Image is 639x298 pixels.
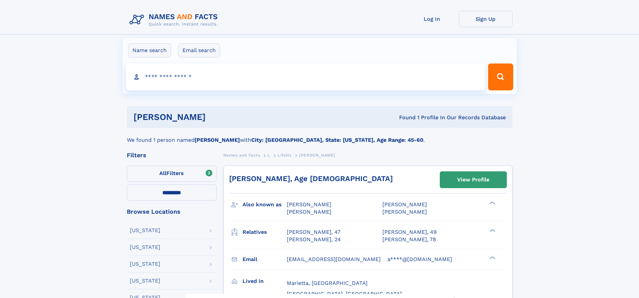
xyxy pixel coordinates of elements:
[405,11,459,27] a: Log In
[287,280,368,286] span: Marietta, [GEOGRAPHIC_DATA]
[130,261,160,267] div: [US_STATE]
[128,43,171,57] label: Name search
[127,11,223,29] img: Logo Names and Facts
[178,43,220,57] label: Email search
[459,11,513,27] a: Sign Up
[130,245,160,250] div: [US_STATE]
[382,236,436,243] a: [PERSON_NAME], 78
[243,226,287,238] h3: Relatives
[243,199,287,210] h3: Also known as
[287,209,331,215] span: [PERSON_NAME]
[457,172,489,187] div: View Profile
[159,170,166,176] span: All
[488,63,513,90] button: Search Button
[130,228,160,233] div: [US_STATE]
[299,153,335,158] span: [PERSON_NAME]
[278,153,291,158] span: Lifshiz
[488,201,496,205] div: ❯
[126,63,485,90] input: search input
[223,151,260,159] a: Names and Facts
[195,137,240,143] b: [PERSON_NAME]
[278,151,291,159] a: Lifshiz
[127,209,217,215] div: Browse Locations
[127,128,513,144] div: We found 1 person named with .
[302,114,506,121] div: Found 1 Profile In Our Records Database
[287,228,340,236] a: [PERSON_NAME], 47
[382,209,427,215] span: [PERSON_NAME]
[134,113,303,121] h1: [PERSON_NAME]
[488,228,496,232] div: ❯
[382,201,427,208] span: [PERSON_NAME]
[229,174,393,183] a: [PERSON_NAME], Age [DEMOGRAPHIC_DATA]
[440,172,507,188] a: View Profile
[287,256,381,262] span: [EMAIL_ADDRESS][DOMAIN_NAME]
[382,228,437,236] a: [PERSON_NAME], 49
[268,153,270,158] span: L
[251,137,423,143] b: City: [GEOGRAPHIC_DATA], State: [US_STATE], Age Range: 45-60
[287,201,331,208] span: [PERSON_NAME]
[268,151,270,159] a: L
[127,152,217,158] div: Filters
[488,255,496,260] div: ❯
[243,254,287,265] h3: Email
[127,166,217,182] label: Filters
[287,291,402,297] span: [GEOGRAPHIC_DATA], [GEOGRAPHIC_DATA]
[130,278,160,284] div: [US_STATE]
[287,236,341,243] a: [PERSON_NAME], 24
[243,275,287,287] h3: Lived in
